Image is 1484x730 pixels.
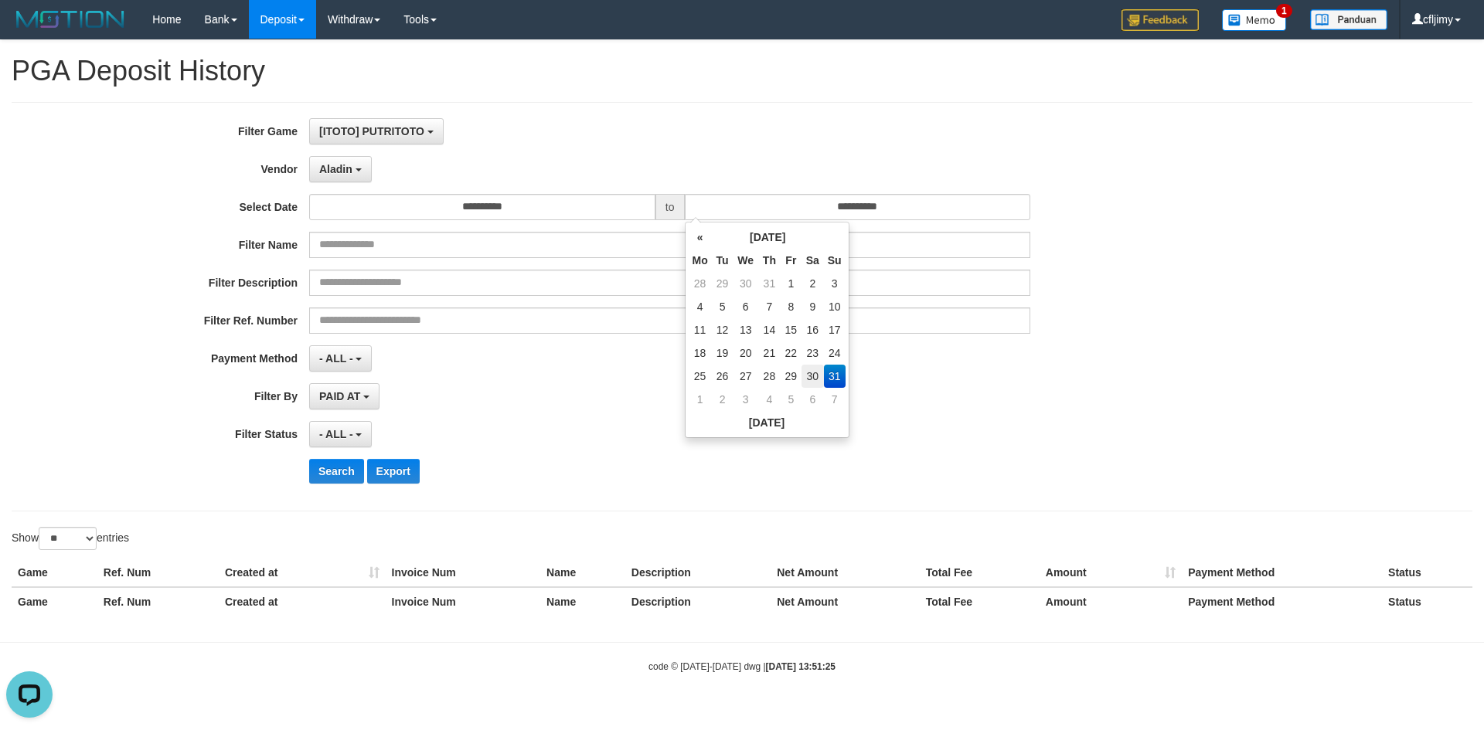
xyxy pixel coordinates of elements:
[689,365,712,388] td: 25
[771,559,919,587] th: Net Amount
[758,272,781,295] td: 31
[319,352,353,365] span: - ALL -
[689,318,712,341] td: 11
[309,156,372,182] button: Aladin
[824,388,846,411] td: 7
[802,388,824,411] td: 6
[733,365,758,388] td: 27
[758,249,781,272] th: Th
[920,559,1040,587] th: Total Fee
[781,272,802,295] td: 1
[309,421,372,447] button: - ALL -
[309,118,444,144] button: [ITOTO] PUTRITOTO
[733,249,758,272] th: We
[758,388,781,411] td: 4
[824,295,846,318] td: 10
[712,295,733,318] td: 5
[39,527,97,550] select: Showentries
[689,226,712,249] th: «
[712,341,733,365] td: 19
[319,163,352,175] span: Aladin
[824,249,846,272] th: Su
[689,388,712,411] td: 1
[97,559,219,587] th: Ref. Num
[712,226,824,249] th: [DATE]
[1310,9,1387,30] img: panduan.png
[733,388,758,411] td: 3
[367,459,420,484] button: Export
[712,249,733,272] th: Tu
[781,341,802,365] td: 22
[802,341,824,365] td: 23
[625,587,771,616] th: Description
[6,6,53,53] button: Open LiveChat chat widget
[781,388,802,411] td: 5
[802,365,824,388] td: 30
[802,318,824,341] td: 16
[712,365,733,388] td: 26
[689,272,712,295] td: 28
[781,365,802,388] td: 29
[319,428,353,440] span: - ALL -
[824,318,846,341] td: 17
[1382,559,1472,587] th: Status
[824,341,846,365] td: 24
[1040,587,1182,616] th: Amount
[802,272,824,295] td: 2
[689,249,712,272] th: Mo
[824,272,846,295] td: 3
[689,341,712,365] td: 18
[386,587,540,616] th: Invoice Num
[1182,559,1382,587] th: Payment Method
[758,318,781,341] td: 14
[920,587,1040,616] th: Total Fee
[219,587,386,616] th: Created at
[309,383,380,409] button: PAID AT
[1122,9,1199,31] img: Feedback.jpg
[758,295,781,318] td: 7
[12,559,97,587] th: Game
[712,388,733,411] td: 2
[12,56,1472,87] h1: PGA Deposit History
[309,459,364,484] button: Search
[733,341,758,365] td: 20
[625,559,771,587] th: Description
[12,8,129,31] img: MOTION_logo.png
[771,587,919,616] th: Net Amount
[802,249,824,272] th: Sa
[802,295,824,318] td: 9
[712,318,733,341] td: 12
[781,318,802,341] td: 15
[319,390,360,402] span: PAID AT
[309,345,372,372] button: - ALL -
[766,661,836,672] strong: [DATE] 13:51:25
[733,272,758,295] td: 30
[540,559,625,587] th: Name
[733,318,758,341] td: 13
[540,587,625,616] th: Name
[97,587,219,616] th: Ref. Num
[1382,587,1472,616] th: Status
[1040,559,1182,587] th: Amount
[733,295,758,318] td: 6
[824,365,846,388] td: 31
[655,194,685,220] span: to
[781,249,802,272] th: Fr
[689,411,846,434] th: [DATE]
[781,295,802,318] td: 8
[319,125,424,138] span: [ITOTO] PUTRITOTO
[648,661,836,672] small: code © [DATE]-[DATE] dwg |
[758,365,781,388] td: 28
[1222,9,1287,31] img: Button%20Memo.svg
[12,527,129,550] label: Show entries
[712,272,733,295] td: 29
[1182,587,1382,616] th: Payment Method
[219,559,386,587] th: Created at
[12,587,97,616] th: Game
[386,559,540,587] th: Invoice Num
[689,295,712,318] td: 4
[1276,4,1292,18] span: 1
[758,341,781,365] td: 21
